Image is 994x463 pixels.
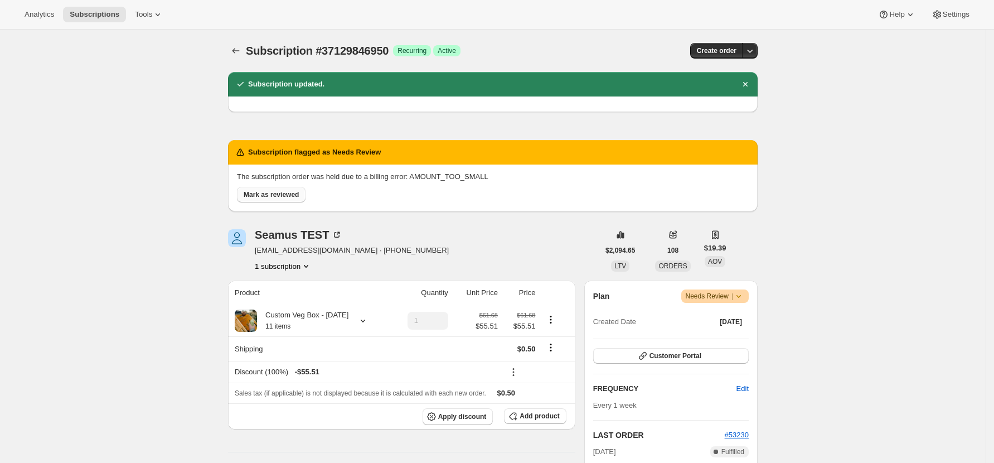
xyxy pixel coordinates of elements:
span: Active [438,46,456,55]
button: [DATE] [713,314,749,330]
th: Product [228,281,390,305]
span: Needs Review [686,291,745,302]
span: Customer Portal [649,351,701,360]
button: 108 [661,243,685,258]
span: $55.51 [476,321,498,332]
button: Settings [925,7,976,22]
span: Analytics [25,10,54,19]
button: Create order [690,43,743,59]
button: Subscriptions [228,43,244,59]
span: $55.51 [505,321,536,332]
th: Unit Price [452,281,501,305]
span: Seamus TEST [228,229,246,247]
span: LTV [614,262,626,270]
button: Analytics [18,7,61,22]
span: Add product [520,412,559,421]
button: Tools [128,7,170,22]
span: - $55.51 [295,366,319,378]
button: Subscriptions [63,7,126,22]
button: #53230 [725,430,749,441]
p: The subscription order was held due to a billing error: AMOUNT_TOO_SMALL [237,171,749,182]
div: Seamus TEST [255,229,342,240]
h2: Plan [593,291,610,302]
button: Dismiss notification [738,76,753,92]
span: Recurring [397,46,426,55]
th: Shipping [228,336,390,361]
span: AOV [708,258,722,266]
h2: Subscription updated. [248,79,324,90]
h2: LAST ORDER [593,430,725,441]
button: Add product [504,408,566,424]
span: ORDERS [658,262,687,270]
div: Discount (100%) [235,366,498,378]
span: $2,094.65 [605,246,635,255]
th: Price [501,281,539,305]
span: Settings [943,10,969,19]
th: Quantity [390,281,452,305]
img: product img [235,310,257,332]
span: $0.50 [497,389,516,397]
button: $2,094.65 [599,243,642,258]
small: $61.68 [517,312,535,319]
span: [EMAIL_ADDRESS][DOMAIN_NAME] · [PHONE_NUMBER] [255,245,449,256]
span: Fulfilled [721,447,744,456]
span: 108 [667,246,678,255]
span: [DATE] [720,317,742,326]
button: Product actions [542,314,560,326]
button: Apply discount [423,408,493,425]
span: Subscriptions [70,10,119,19]
button: Shipping actions [542,341,560,354]
span: Subscription #37129846950 [246,45,389,57]
button: Customer Portal [593,348,749,364]
span: Help [889,10,904,19]
button: Product actions [255,261,312,272]
div: Custom Veg Box - [DATE] [257,310,348,332]
span: Apply discount [438,412,487,421]
span: Created Date [593,316,636,327]
span: Edit [736,383,749,394]
span: Sales tax (if applicable) is not displayed because it is calculated with each new order. [235,389,486,397]
span: | [731,292,733,301]
span: Every 1 week [593,401,637,409]
h2: Subscription flagged as Needs Review [248,147,381,158]
span: $19.39 [704,243,726,254]
h2: FREQUENCY [593,383,736,394]
span: $0.50 [517,345,536,353]
span: [DATE] [593,446,616,457]
a: #53230 [725,431,749,439]
span: Tools [135,10,152,19]
span: Create order [697,46,736,55]
button: Edit [730,380,755,398]
span: Mark as reviewed [244,190,299,199]
small: $61.68 [479,312,498,319]
button: Mark as reviewed [237,187,306,202]
small: 11 items [265,322,290,330]
button: Help [871,7,922,22]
